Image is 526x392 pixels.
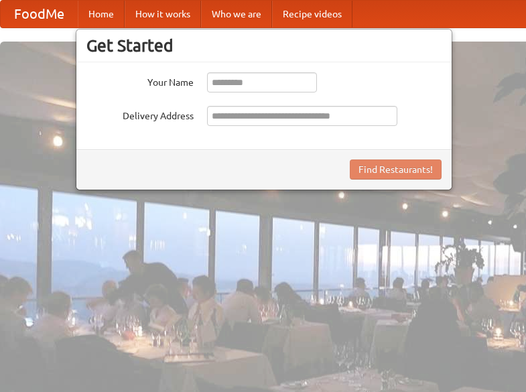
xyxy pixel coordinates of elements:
[272,1,352,27] a: Recipe videos
[86,72,194,89] label: Your Name
[86,106,194,123] label: Delivery Address
[201,1,272,27] a: Who we are
[350,159,442,180] button: Find Restaurants!
[125,1,201,27] a: How it works
[1,1,78,27] a: FoodMe
[86,36,442,56] h3: Get Started
[78,1,125,27] a: Home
